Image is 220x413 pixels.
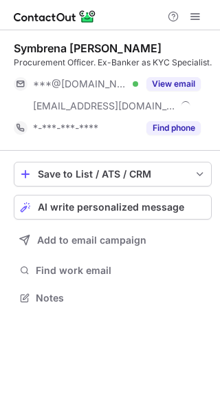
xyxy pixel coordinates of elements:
[14,228,212,253] button: Add to email campaign
[14,261,212,280] button: Find work email
[146,121,201,135] button: Reveal Button
[14,8,96,25] img: ContactOut v5.3.10
[146,77,201,91] button: Reveal Button
[33,78,128,90] span: ***@[DOMAIN_NAME]
[14,195,212,220] button: AI write personalized message
[14,56,212,69] div: Procurement Officer. Ex-Banker as KYC Specialist.
[38,202,184,213] span: AI write personalized message
[14,41,162,55] div: Symbrena [PERSON_NAME]
[38,169,188,180] div: Save to List / ATS / CRM
[14,162,212,187] button: save-profile-one-click
[36,264,206,277] span: Find work email
[36,292,206,304] span: Notes
[33,100,176,112] span: [EMAIL_ADDRESS][DOMAIN_NAME]
[37,235,146,246] span: Add to email campaign
[14,288,212,308] button: Notes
